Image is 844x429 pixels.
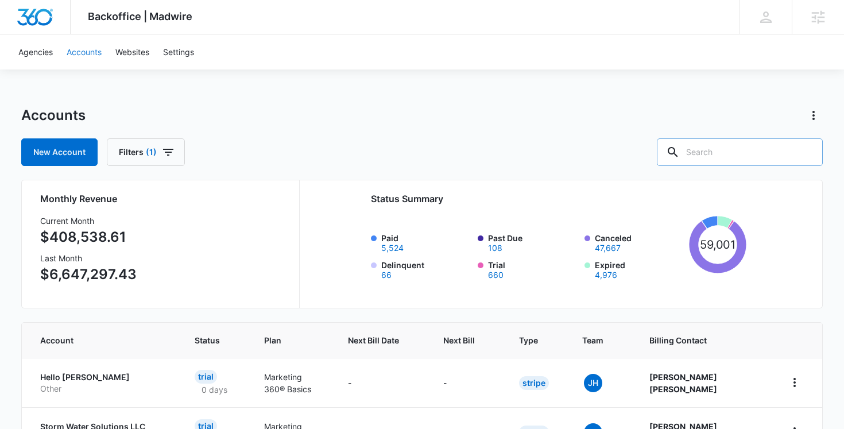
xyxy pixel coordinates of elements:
a: Hello [PERSON_NAME]Other [40,372,168,394]
span: Type [519,334,538,346]
p: Marketing 360® Basics [264,371,320,395]
button: Paid [381,244,404,252]
button: Expired [595,271,617,279]
label: Expired [595,259,684,279]
span: JH [584,374,602,392]
h3: Last Month [40,252,137,264]
strong: [PERSON_NAME] [PERSON_NAME] [649,372,717,394]
button: Trial [488,271,504,279]
button: Past Due [488,244,502,252]
h2: Status Summary [371,192,746,206]
td: - [334,358,429,407]
p: Hello [PERSON_NAME] [40,372,168,383]
div: Stripe [519,376,549,390]
span: Team [582,334,605,346]
label: Delinquent [381,259,471,279]
label: Trial [488,259,578,279]
button: Delinquent [381,271,392,279]
p: $408,538.61 [40,227,137,248]
button: Filters(1) [107,138,185,166]
button: Actions [804,106,823,125]
span: Account [40,334,151,346]
h2: Monthly Revenue [40,192,285,206]
span: Next Bill [443,334,475,346]
a: Websites [109,34,156,69]
h1: Accounts [21,107,86,124]
a: New Account [21,138,98,166]
h3: Current Month [40,215,137,227]
p: Other [40,383,168,395]
td: - [429,358,505,407]
a: Agencies [11,34,60,69]
label: Paid [381,232,471,252]
button: home [785,373,804,392]
span: (1) [146,148,157,156]
span: Next Bill Date [348,334,399,346]
span: Status [195,334,220,346]
label: Past Due [488,232,578,252]
div: Trial [195,370,217,384]
span: Backoffice | Madwire [88,10,192,22]
a: Accounts [60,34,109,69]
input: Search [657,138,823,166]
span: Billing Contact [649,334,758,346]
a: Settings [156,34,201,69]
label: Canceled [595,232,684,252]
tspan: 59,001 [700,238,736,252]
p: 0 days [195,384,234,396]
button: Canceled [595,244,621,252]
span: Plan [264,334,320,346]
p: $6,647,297.43 [40,264,137,285]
